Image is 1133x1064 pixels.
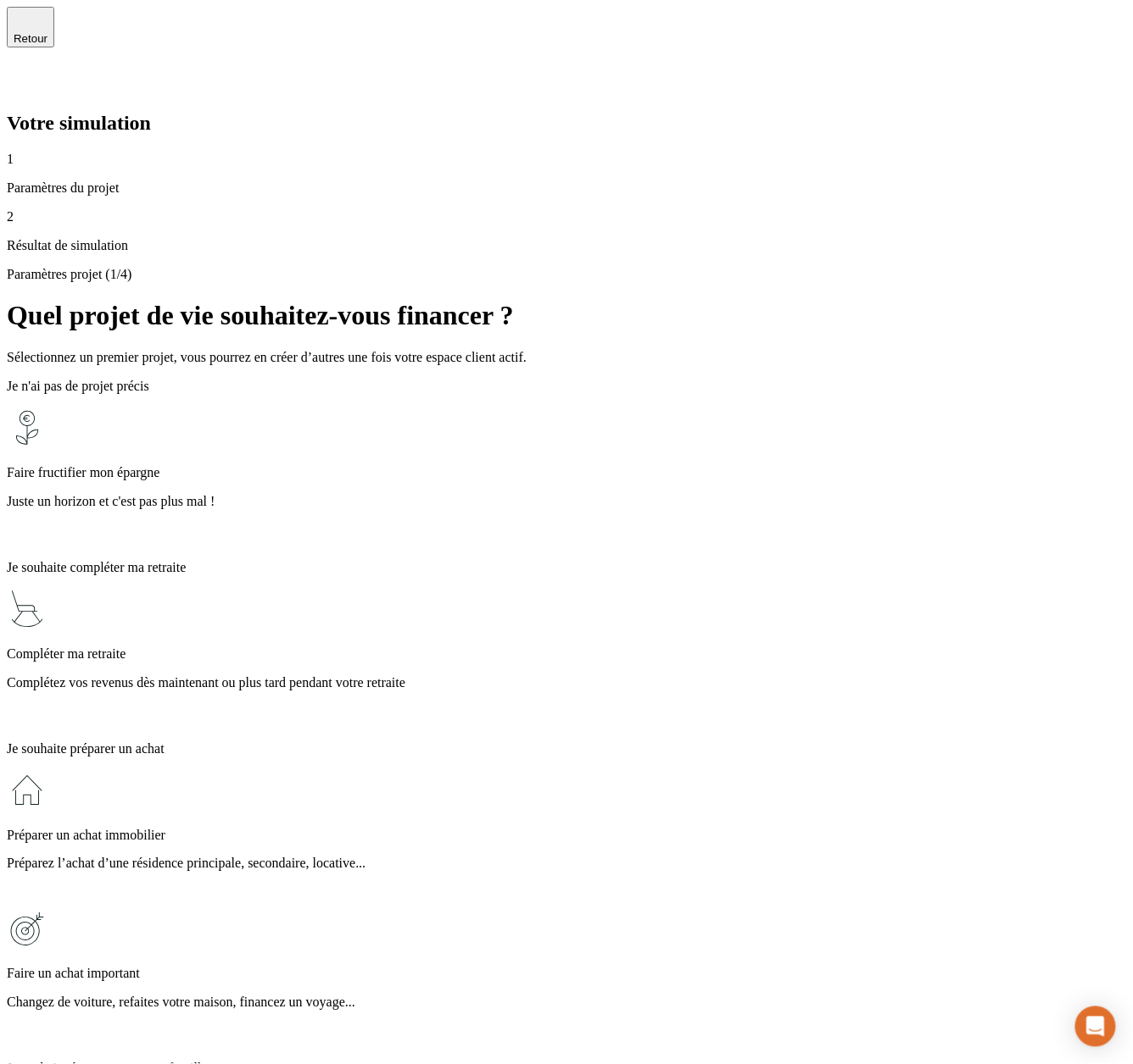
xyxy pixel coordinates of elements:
p: Je souhaite préparer un achat [7,741,1126,756]
button: Retour [7,7,54,47]
p: Résultat de simulation [7,238,1126,253]
h1: Quel projet de vie souhaitez-vous financer ? [7,300,1126,331]
p: 1 [7,152,1126,167]
h2: Votre simulation [7,112,1126,135]
p: Juste un horizon et c'est pas plus mal ! [7,494,1126,509]
p: Je souhaite compléter ma retraite [7,560,1126,575]
p: Préparer un achat immobilier [7,828,1126,843]
div: Open Intercom Messenger [1075,1006,1116,1047]
p: Faire fructifier mon épargne [7,465,1126,480]
p: Faire un achat important [7,967,1126,982]
p: 2 [7,209,1126,224]
p: Préparez l’achat d’une résidence principale, secondaire, locative... [7,856,1126,872]
span: Sélectionnez un premier projet, vous pourrez en créer d’autres une fois votre espace client actif. [7,350,527,364]
p: Changez de voiture, refaites votre maison, financez un voyage... [7,995,1126,1011]
p: Complétez vos revenus dès maintenant ou plus tard pendant votre retraite [7,675,1126,690]
p: Compléter ma retraite [7,646,1126,662]
span: Retour [14,32,47,45]
p: Paramètres du projet [7,180,1126,196]
p: Je n'ai pas de projet précis [7,379,1126,394]
p: Paramètres projet (1/4) [7,267,1126,282]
